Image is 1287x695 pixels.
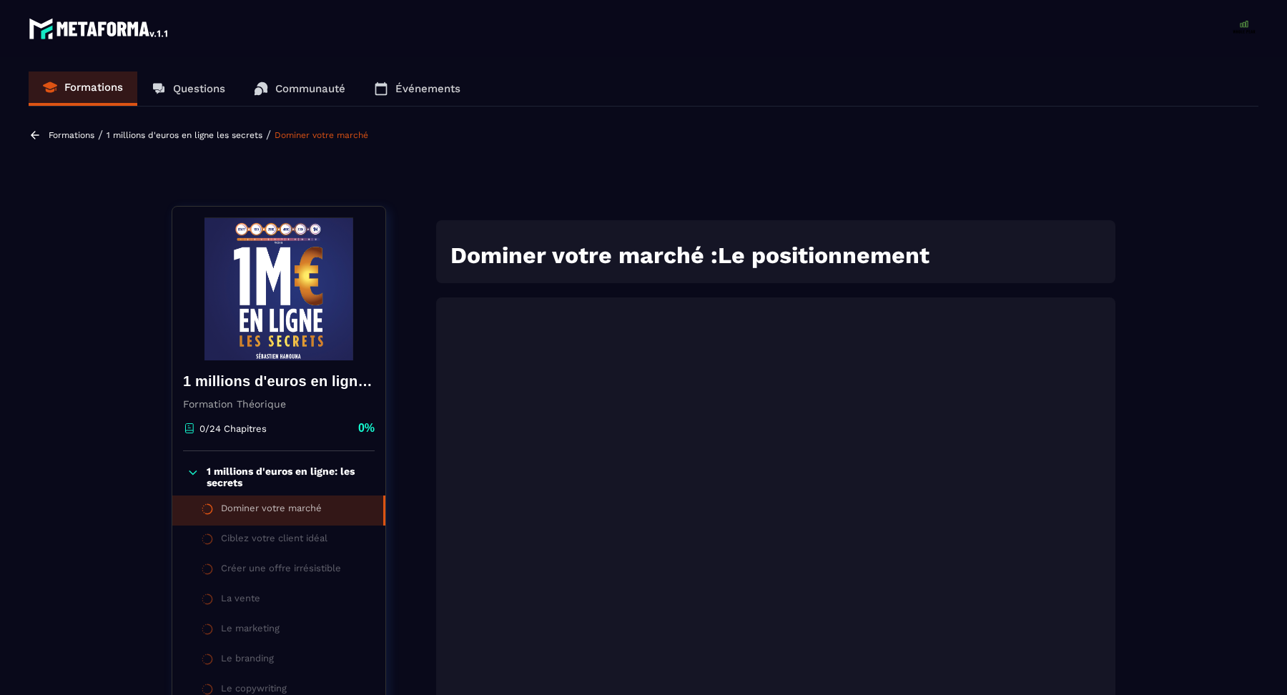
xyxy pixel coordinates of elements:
[49,130,94,140] a: Formations
[183,217,375,360] img: banner
[173,82,225,95] p: Questions
[199,423,267,434] p: 0/24 Chapitres
[360,72,475,106] a: Événements
[221,653,274,669] div: Le branding
[240,72,360,106] a: Communauté
[137,72,240,106] a: Questions
[275,82,345,95] p: Communauté
[207,465,371,488] p: 1 millions d'euros en ligne: les secrets
[266,128,271,142] span: /
[183,371,375,391] h4: 1 millions d'euros en ligne les secrets
[450,242,718,269] strong: Dominer votre marché :
[107,130,262,140] a: 1 millions d'euros en ligne les secrets
[221,623,280,639] div: Le marketing
[29,72,137,106] a: Formations
[221,533,327,548] div: Ciblez votre client idéal
[357,420,375,436] p: 0%
[221,593,260,608] div: La vente
[29,14,170,43] img: logo
[395,82,460,95] p: Événements
[275,130,368,140] a: Dominer votre marché
[98,128,103,142] span: /
[221,563,341,578] div: Créer une offre irrésistible
[718,242,929,269] strong: Le positionnement
[183,398,375,410] p: Formation Théorique
[221,503,322,518] div: Dominer votre marché
[64,81,123,94] p: Formations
